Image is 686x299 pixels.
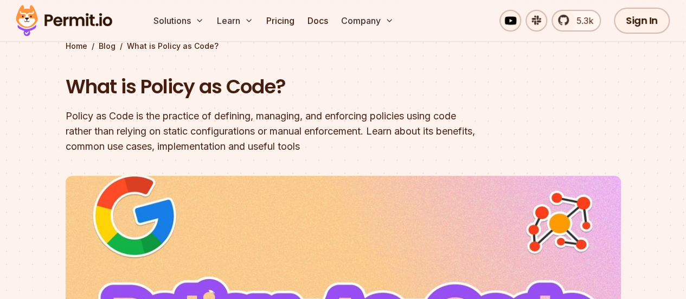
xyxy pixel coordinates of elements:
button: Solutions [149,10,208,31]
span: 5.3k [570,14,593,27]
a: Blog [99,41,116,52]
a: 5.3k [552,10,601,31]
h1: What is Policy as Code? [66,73,482,100]
a: Sign In [614,8,670,34]
a: Docs [303,10,332,31]
div: Policy as Code is the practice of defining, managing, and enforcing policies using code rather th... [66,109,482,154]
button: Company [337,10,398,31]
a: Home [66,41,87,52]
button: Learn [213,10,258,31]
img: Permit logo [11,2,117,39]
a: Pricing [262,10,299,31]
div: / / [66,41,621,52]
